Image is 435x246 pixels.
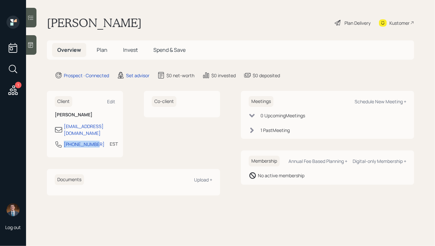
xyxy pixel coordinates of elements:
h6: Co-client [152,96,176,107]
div: Plan Delivery [344,20,371,26]
h6: Membership [249,156,280,166]
span: Spend & Save [153,46,186,53]
div: Prospect · Connected [64,72,109,79]
div: Schedule New Meeting + [355,98,406,105]
div: Log out [5,224,21,230]
div: [EMAIL_ADDRESS][DOMAIN_NAME] [64,123,115,137]
div: $0 deposited [253,72,280,79]
div: [PHONE_NUMBER] [64,141,105,148]
span: Plan [97,46,107,53]
div: $0 invested [211,72,236,79]
div: Kustomer [389,20,410,26]
span: Overview [57,46,81,53]
div: No active membership [258,172,304,179]
h6: Meetings [249,96,274,107]
div: Digital-only Membership + [353,158,406,164]
h6: [PERSON_NAME] [55,112,115,118]
div: Set advisor [126,72,149,79]
h6: Client [55,96,72,107]
div: Annual Fee Based Planning + [288,158,347,164]
h1: [PERSON_NAME] [47,16,142,30]
div: Edit [107,98,115,105]
h6: Documents [55,174,84,185]
div: 0 Upcoming Meeting s [260,112,305,119]
span: Invest [123,46,138,53]
div: EST [110,140,118,147]
div: $0 net-worth [166,72,194,79]
div: 1 [15,82,21,88]
img: hunter_neumayer.jpg [7,203,20,216]
div: Upload + [194,177,212,183]
div: 1 Past Meeting [260,127,290,134]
